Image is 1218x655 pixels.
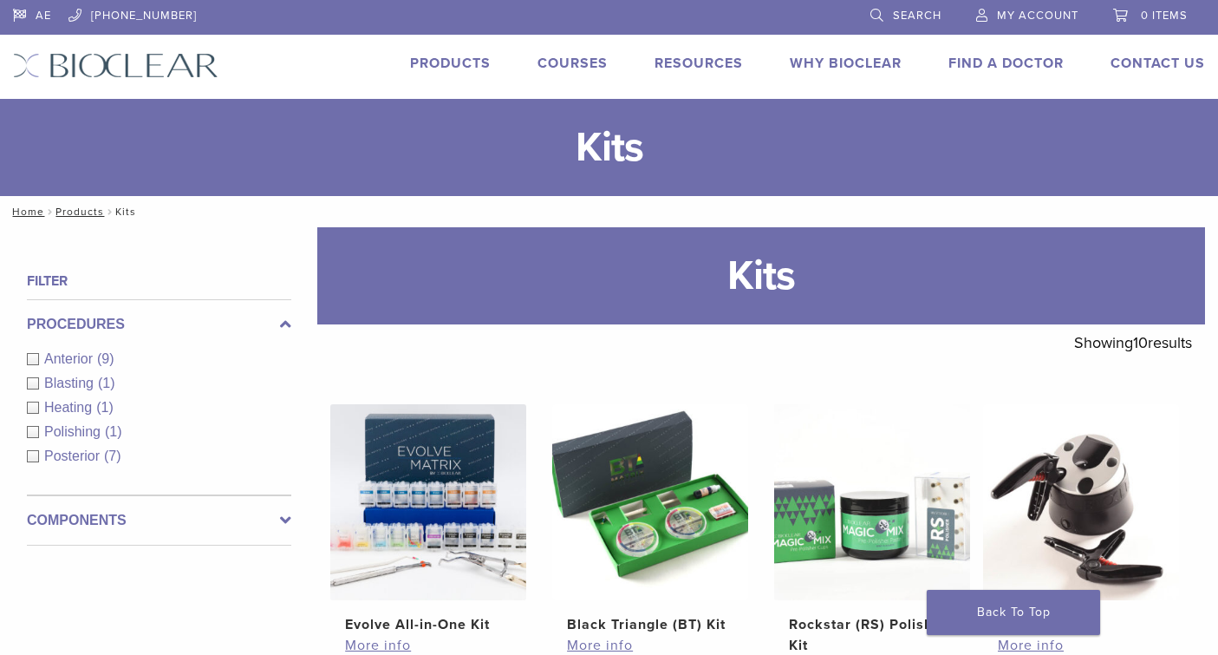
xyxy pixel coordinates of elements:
[330,404,526,635] a: Evolve All-in-One KitEvolve All-in-One Kit
[655,55,743,72] a: Resources
[104,449,121,463] span: (7)
[997,9,1078,23] span: My Account
[27,510,291,531] label: Components
[13,53,218,78] img: Bioclear
[27,271,291,291] h4: Filter
[983,404,1179,635] a: HeatSync KitHeatSync Kit
[552,404,748,600] img: Black Triangle (BT) Kit
[410,55,491,72] a: Products
[948,55,1064,72] a: Find A Doctor
[105,424,122,439] span: (1)
[98,376,115,390] span: (1)
[1133,333,1148,352] span: 10
[27,314,291,335] label: Procedures
[567,614,733,635] h2: Black Triangle (BT) Kit
[1074,324,1192,361] p: Showing results
[44,376,98,390] span: Blasting
[7,206,44,218] a: Home
[97,351,114,366] span: (9)
[44,400,96,415] span: Heating
[1141,9,1188,23] span: 0 items
[1111,55,1205,72] a: Contact Us
[104,207,115,216] span: /
[345,614,511,635] h2: Evolve All-in-One Kit
[44,449,104,463] span: Posterior
[44,207,55,216] span: /
[96,400,114,415] span: (1)
[55,206,104,218] a: Products
[552,404,748,635] a: Black Triangle (BT) KitBlack Triangle (BT) Kit
[44,351,97,366] span: Anterior
[790,55,902,72] a: Why Bioclear
[893,9,941,23] span: Search
[317,227,1205,324] h1: Kits
[774,404,970,600] img: Rockstar (RS) Polishing Kit
[983,404,1179,600] img: HeatSync Kit
[44,424,105,439] span: Polishing
[927,590,1100,635] a: Back To Top
[330,404,526,600] img: Evolve All-in-One Kit
[537,55,608,72] a: Courses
